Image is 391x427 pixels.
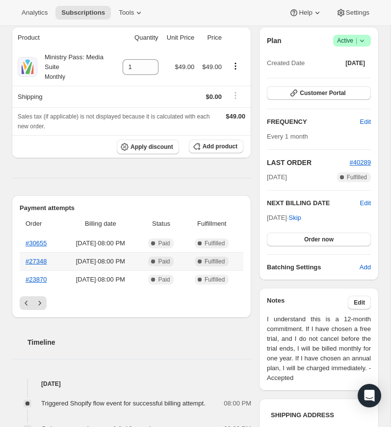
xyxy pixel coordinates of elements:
span: Skip [289,213,301,223]
span: $49.00 [202,63,222,71]
nav: Pagination [20,296,243,310]
button: Settings [330,6,375,20]
span: Created Date [267,58,305,68]
span: Edit [360,117,371,127]
button: Add product [189,140,243,153]
th: Quantity [116,27,161,48]
h6: Batching Settings [267,262,360,272]
span: Fulfillment [186,219,237,229]
span: [DATE] · [267,214,301,221]
span: Analytics [22,9,48,17]
th: Product [12,27,116,48]
span: Triggered Shopify flow event for successful billing attempt. [41,400,206,407]
span: | [356,37,357,45]
span: $49.00 [226,113,245,120]
span: Add product [203,142,237,150]
button: Tools [113,6,150,20]
span: Settings [346,9,369,17]
span: [DATE] · 08:00 PM [65,275,136,285]
button: [DATE] [339,56,371,70]
span: I understand this is a 12-month commitment. If I have chosen a free trial, and I do not cancel be... [267,314,371,383]
span: Every 1 month [267,133,308,140]
button: Customer Portal [267,86,371,100]
th: Unit Price [161,27,198,48]
span: [DATE] · 08:00 PM [65,257,136,266]
span: 08:00 PM [224,399,251,408]
button: Add [354,260,377,275]
div: Open Intercom Messenger [358,384,381,407]
button: Order now [267,233,371,246]
span: $49.00 [175,63,194,71]
span: Paid [158,258,170,265]
h3: Notes [267,296,348,309]
span: Billing date [65,219,136,229]
button: Analytics [16,6,53,20]
span: [DATE] [267,172,287,182]
span: Order now [304,236,334,243]
h2: FREQUENCY [267,117,360,127]
span: Help [299,9,312,17]
button: Edit [348,296,371,309]
button: Skip [283,210,307,226]
button: Help [283,6,328,20]
span: Customer Portal [300,89,345,97]
h2: NEXT BILLING DATE [267,198,360,208]
span: Apply discount [130,143,173,151]
span: Subscriptions [61,9,105,17]
button: Product actions [228,61,243,71]
th: Shipping [12,86,116,107]
span: Paid [158,239,170,247]
th: Price [197,27,225,48]
span: Fulfilled [347,173,367,181]
a: #40289 [350,159,371,166]
span: Edit [354,299,365,307]
span: Status [142,219,181,229]
button: Shipping actions [228,90,243,101]
span: $0.00 [206,93,222,100]
h2: LAST ORDER [267,158,350,167]
h4: [DATE] [12,379,251,389]
h2: Plan [267,36,282,46]
button: Subscriptions [55,6,111,20]
h3: SHIPPING ADDRESS [271,410,367,420]
img: product img [18,57,37,77]
button: Apply discount [117,140,179,154]
span: Fulfilled [205,258,225,265]
div: Ministry Pass: Media Suite [37,52,113,82]
button: Next [33,296,47,310]
h2: Payment attempts [20,203,243,213]
small: Monthly [45,73,65,80]
a: #23870 [26,276,47,283]
span: Tools [119,9,134,17]
span: [DATE] [345,59,365,67]
a: #30655 [26,239,47,247]
span: [DATE] · 08:00 PM [65,238,136,248]
button: Edit [354,114,377,130]
button: Edit [360,198,371,208]
span: Fulfilled [205,239,225,247]
span: Paid [158,276,170,284]
span: Fulfilled [205,276,225,284]
button: Previous [20,296,33,310]
th: Order [20,213,62,235]
span: Add [360,262,371,272]
button: #40289 [350,158,371,167]
h2: Timeline [27,337,251,347]
a: #27348 [26,258,47,265]
span: Active [337,36,367,46]
span: Sales tax (if applicable) is not displayed because it is calculated with each new order. [18,113,210,130]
